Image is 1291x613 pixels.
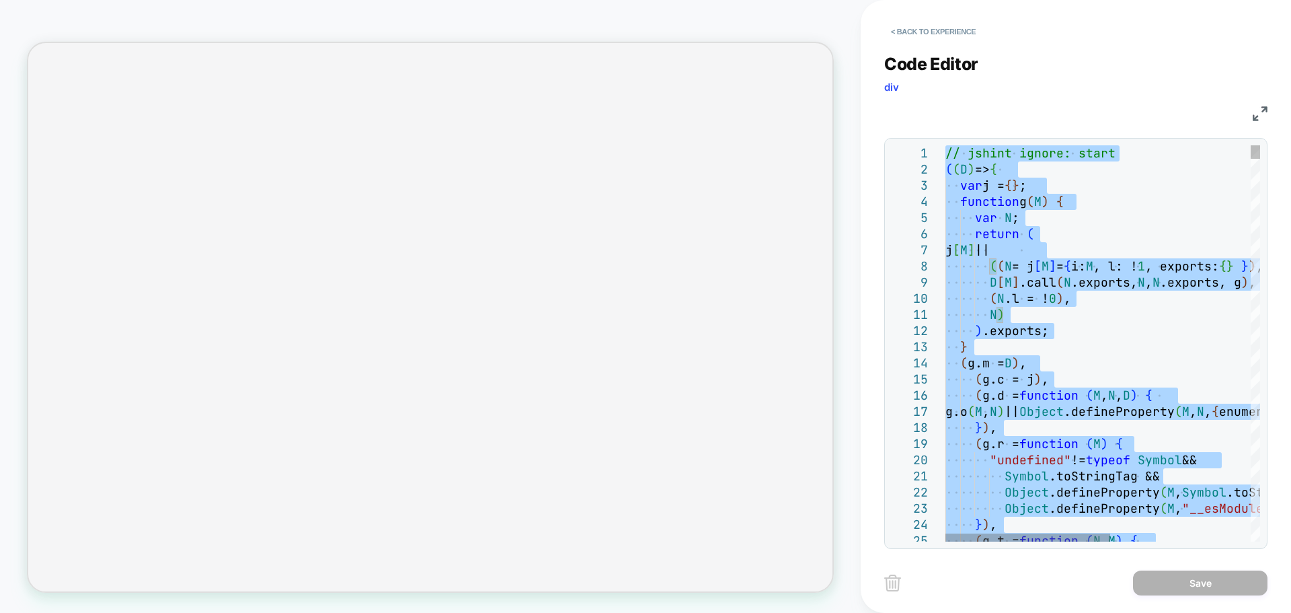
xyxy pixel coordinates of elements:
span: ) [1116,533,1123,548]
span: , l: ! [1093,258,1138,274]
span: ( [975,436,982,452]
span: , [1064,291,1071,306]
div: 12 [892,323,928,339]
span: M [1108,533,1116,548]
span: .defineProperty [1049,501,1160,516]
span: && [1182,452,1197,468]
span: N [1093,533,1101,548]
span: ( [990,258,997,274]
span: g.r = [982,436,1019,452]
div: 18 [892,420,928,436]
span: } [1012,178,1019,193]
span: function [1019,436,1079,452]
span: = j [1012,258,1034,274]
span: ( [1086,388,1093,403]
span: ; [1019,178,1027,193]
span: ) [1012,355,1019,371]
span: M [1086,258,1093,274]
span: ) [1130,388,1138,403]
span: M [1042,258,1049,274]
span: M [1034,194,1042,209]
span: ( [1160,501,1167,516]
span: .l = ! [1005,291,1049,306]
div: 22 [892,484,928,501]
div: 5 [892,210,928,226]
span: } [1226,258,1234,274]
span: ] [1012,275,1019,290]
span: 0 [1049,291,1056,306]
span: ) [1241,275,1249,290]
span: g.m = [968,355,1005,371]
span: g.c = j [982,371,1034,387]
span: ] [1049,258,1056,274]
span: , [990,420,997,435]
span: M [975,404,982,419]
div: 3 [892,178,928,194]
span: M [960,242,968,258]
span: .call [1019,275,1056,290]
span: j = [982,178,1005,193]
span: } [1241,258,1249,274]
span: typeof [1086,452,1130,468]
div: 13 [892,339,928,355]
span: N [997,291,1005,306]
span: { [1130,533,1138,548]
span: , [1019,355,1027,371]
span: N [990,307,997,322]
span: D [1005,355,1012,371]
span: .exports; [982,323,1049,338]
span: != [1071,452,1086,468]
span: g [1019,194,1027,209]
span: } [960,339,968,355]
div: 20 [892,452,928,468]
span: j [945,242,953,258]
span: , [990,517,997,532]
span: { [990,161,997,177]
div: 23 [892,501,928,517]
span: [ [997,275,1005,290]
span: , [1101,533,1108,548]
div: 24 [892,517,928,533]
span: ( [1056,275,1064,290]
div: 4 [892,194,928,210]
span: N [1138,275,1145,290]
span: i: [1071,258,1086,274]
div: 11 [892,307,928,323]
span: N [1108,388,1116,403]
span: , [1175,501,1182,516]
span: { [1064,258,1071,274]
span: || [1005,404,1019,419]
span: { [1145,388,1152,403]
span: [ [953,242,960,258]
span: .defineProperty [1064,404,1175,419]
span: N [1005,258,1012,274]
div: 17 [892,404,928,420]
span: ) [997,307,1005,322]
span: } [975,420,982,435]
span: N [1197,404,1204,419]
span: "undefined" [990,452,1071,468]
span: function [1019,388,1079,403]
span: Object [1019,404,1064,419]
span: , [1042,371,1049,387]
span: => [975,161,990,177]
span: Symbol [1182,484,1226,500]
span: ( [960,355,968,371]
span: ( [975,388,982,403]
span: , [1116,388,1123,403]
span: var [975,210,997,225]
div: 1 [892,145,928,161]
span: , [1145,275,1152,290]
span: D [1123,388,1130,403]
div: 10 [892,291,928,307]
span: ) [975,323,982,338]
span: ) [1101,436,1108,452]
span: "__esModule" [1182,501,1271,516]
span: ( [1175,404,1182,419]
span: , [1204,404,1212,419]
span: ( [945,161,953,177]
span: M [1093,436,1101,452]
span: N [1064,275,1071,290]
div: 8 [892,258,928,275]
span: .defineProperty [1049,484,1160,500]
